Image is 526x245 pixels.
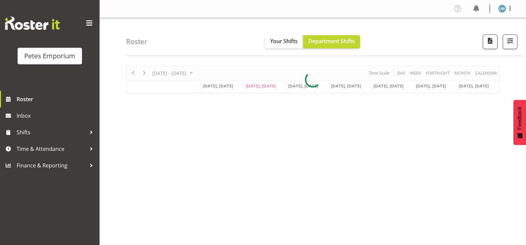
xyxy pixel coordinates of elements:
[303,35,360,48] button: Department Shifts
[17,127,86,137] span: Shifts
[270,37,298,45] span: Your Shifts
[17,94,96,104] span: Roster
[513,100,526,145] button: Feedback - Show survey
[483,34,497,49] button: Download a PDF of the roster according to the set date range.
[17,111,96,121] span: Inbox
[17,160,86,170] span: Finance & Reporting
[24,51,75,61] div: Petes Emporium
[265,35,303,48] button: Your Shifts
[498,5,506,13] img: lianne-morete5410.jpg
[503,34,517,49] button: Filter Shifts
[517,106,523,130] span: Feedback
[17,144,86,154] span: Time & Attendance
[5,17,60,30] img: Rosterit website logo
[126,38,147,45] h4: Roster
[308,37,355,45] span: Department Shifts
